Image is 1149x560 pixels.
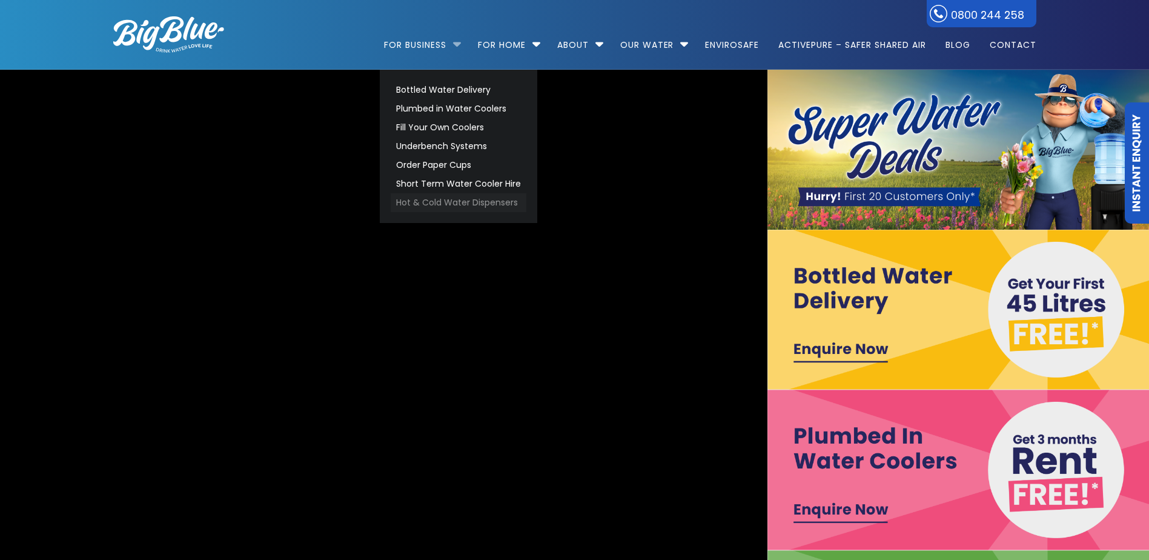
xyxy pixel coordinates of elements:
a: Plumbed in Water Coolers [391,99,526,118]
a: Fill Your Own Coolers [391,118,526,137]
a: Bottled Water Delivery [391,81,526,99]
a: Order Paper Cups [391,156,526,175]
iframe: Chatbot [1069,480,1132,543]
a: Hot & Cold Water Dispensers [391,193,526,212]
a: Short Term Water Cooler Hire [391,175,526,193]
img: logo [113,16,224,53]
a: Instant Enquiry [1125,102,1149,224]
a: Underbench Systems [391,137,526,156]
